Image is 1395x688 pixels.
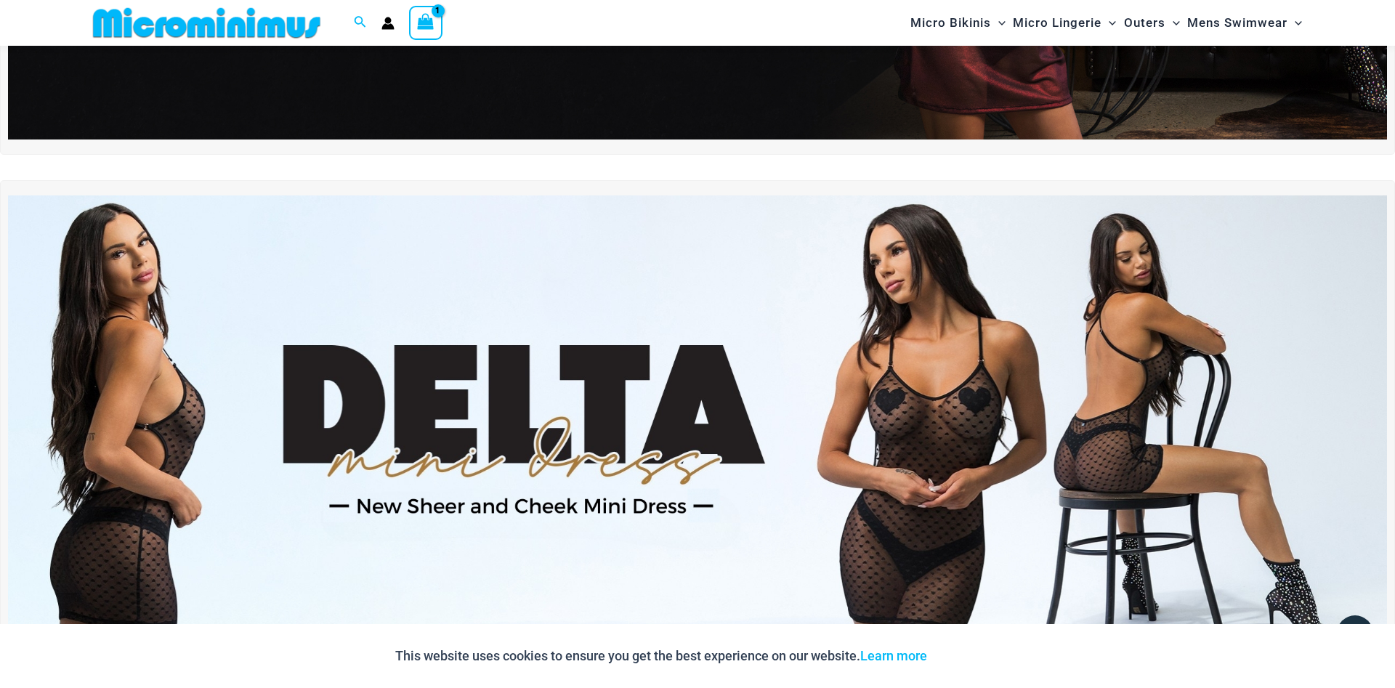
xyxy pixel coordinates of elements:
[1009,4,1120,41] a: Micro LingerieMenu ToggleMenu Toggle
[1287,4,1302,41] span: Menu Toggle
[1013,4,1101,41] span: Micro Lingerie
[1101,4,1116,41] span: Menu Toggle
[905,2,1308,44] nav: Site Navigation
[87,7,326,39] img: MM SHOP LOGO FLAT
[1165,4,1180,41] span: Menu Toggle
[938,639,1000,673] button: Accept
[8,195,1387,664] img: Delta Black Hearts Dress
[1124,4,1165,41] span: Outers
[409,6,442,39] a: View Shopping Cart, 1 items
[381,17,395,30] a: Account icon link
[1184,4,1306,41] a: Mens SwimwearMenu ToggleMenu Toggle
[907,4,1009,41] a: Micro BikinisMenu ToggleMenu Toggle
[860,648,927,663] a: Learn more
[910,4,991,41] span: Micro Bikinis
[395,645,927,667] p: This website uses cookies to ensure you get the best experience on our website.
[354,14,367,32] a: Search icon link
[991,4,1006,41] span: Menu Toggle
[1120,4,1184,41] a: OutersMenu ToggleMenu Toggle
[1187,4,1287,41] span: Mens Swimwear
